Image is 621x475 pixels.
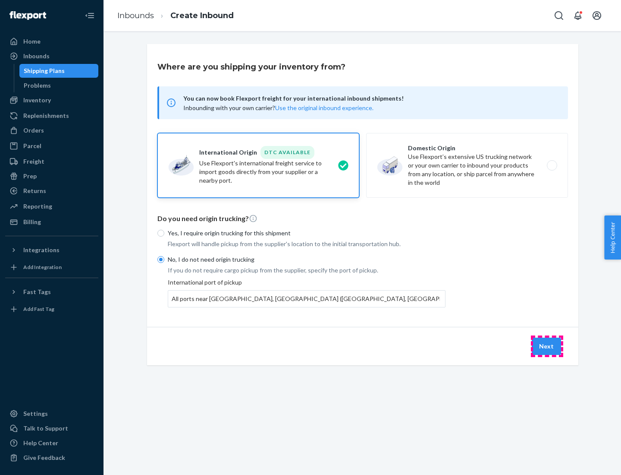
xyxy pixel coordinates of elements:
[5,260,98,274] a: Add Integration
[532,338,561,355] button: Next
[170,11,234,20] a: Create Inbound
[5,155,98,168] a: Freight
[157,214,568,224] p: Do you need origin trucking?
[23,453,65,462] div: Give Feedback
[23,246,60,254] div: Integrations
[5,169,98,183] a: Prep
[19,79,99,92] a: Problems
[81,7,98,24] button: Close Navigation
[23,288,51,296] div: Fast Tags
[23,218,41,226] div: Billing
[24,66,65,75] div: Shipping Plans
[117,11,154,20] a: Inbounds
[5,243,98,257] button: Integrations
[23,142,41,150] div: Parcel
[5,49,98,63] a: Inbounds
[24,81,51,90] div: Problems
[5,93,98,107] a: Inventory
[5,407,98,421] a: Settings
[23,424,68,433] div: Talk to Support
[110,3,241,28] ol: breadcrumbs
[168,240,445,248] p: Flexport will handle pickup from the supplier's location to the initial transportation hub.
[23,305,54,313] div: Add Fast Tag
[23,111,69,120] div: Replenishments
[550,7,568,24] button: Open Search Box
[157,230,164,237] input: Yes, I require origin trucking for this shipment
[157,256,164,263] input: No, I do not need origin trucking
[19,64,99,78] a: Shipping Plans
[168,278,445,307] div: International port of pickup
[23,187,46,195] div: Returns
[5,285,98,299] button: Fast Tags
[569,7,586,24] button: Open notifications
[5,123,98,137] a: Orders
[23,96,51,104] div: Inventory
[183,104,373,111] span: Inbounding with your own carrier?
[23,172,37,180] div: Prep
[5,199,98,213] a: Reporting
[5,436,98,450] a: Help Center
[23,409,48,418] div: Settings
[5,139,98,153] a: Parcel
[168,229,445,237] p: Yes, I require origin trucking for this shipment
[23,37,41,46] div: Home
[5,215,98,229] a: Billing
[168,255,445,264] p: No, I do not need origin trucking
[9,11,46,20] img: Flexport logo
[23,126,44,135] div: Orders
[5,184,98,198] a: Returns
[5,302,98,316] a: Add Fast Tag
[23,263,62,271] div: Add Integration
[23,157,44,166] div: Freight
[23,439,58,447] div: Help Center
[275,104,373,112] button: Use the original inbound experience.
[157,61,345,73] h3: Where are you shipping your inventory from?
[5,421,98,435] a: Talk to Support
[5,451,98,465] button: Give Feedback
[5,35,98,48] a: Home
[588,7,605,24] button: Open account menu
[5,109,98,123] a: Replenishments
[23,52,50,60] div: Inbounds
[604,215,621,260] button: Help Center
[23,202,52,211] div: Reporting
[168,266,445,275] p: If you do not require cargo pickup from the supplier, specify the port of pickup.
[183,93,558,104] span: You can now book Flexport freight for your international inbound shipments!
